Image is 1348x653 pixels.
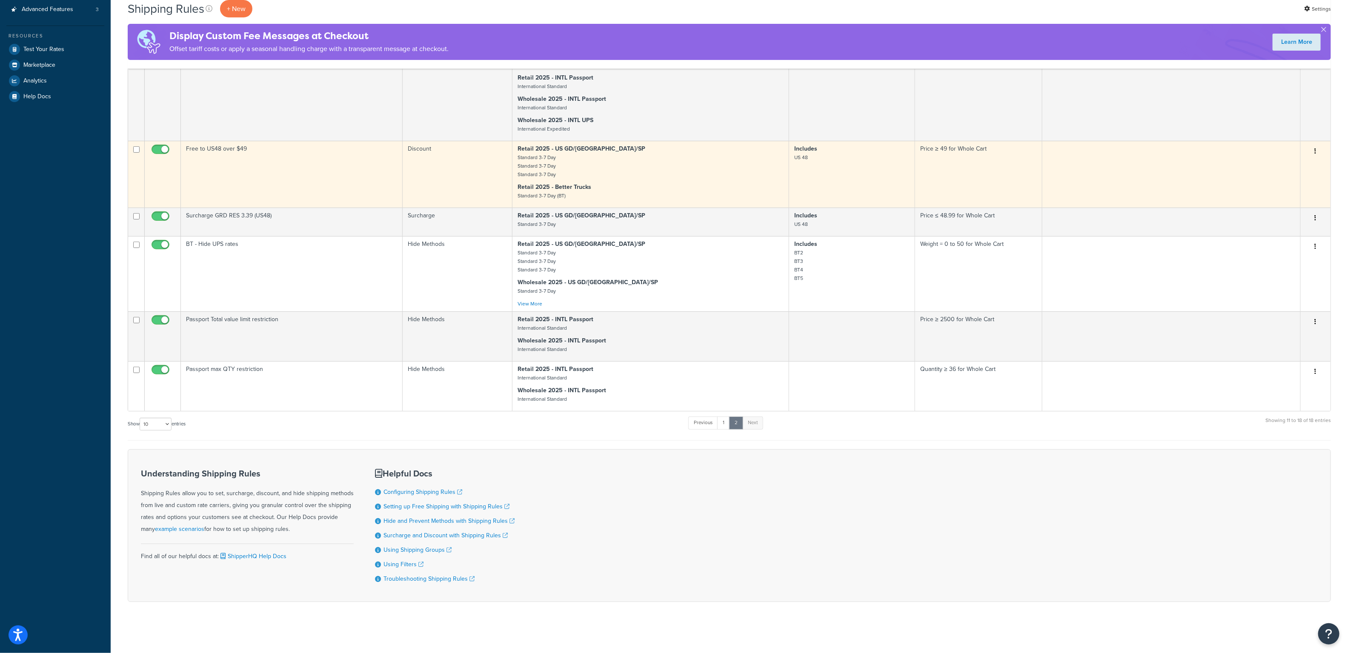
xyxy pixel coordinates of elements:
span: Advanced Features [22,6,73,13]
h3: Helpful Docs [375,469,515,478]
a: Marketplace [6,57,104,73]
a: Setting up Free Shipping with Shipping Rules [384,502,509,511]
td: Weight = 0 to 50 for Whole Cart [915,236,1042,311]
small: US 48 [794,154,808,161]
small: Standard 3-7 Day [518,287,556,295]
strong: Retail 2025 - INTL Passport [518,315,593,324]
a: Analytics [6,73,104,88]
small: International Standard [518,374,567,382]
a: Surcharge and Discount with Shipping Rules [384,531,508,540]
strong: Wholesale 2025 - INTL Passport [518,94,606,103]
span: 3 [96,6,99,13]
a: Previous [688,416,718,429]
li: Advanced Features [6,2,104,17]
td: Surcharge [403,48,512,141]
strong: Wholesale 2025 - INTL Passport [518,336,606,345]
a: Troubleshooting Shipping Rules [384,574,475,583]
small: International Standard [518,83,567,90]
small: Standard 3-7 Day Standard 3-7 Day Standard 3-7 Day [518,249,556,274]
small: Standard 3-7 Day [518,220,556,228]
span: Analytics [23,77,47,85]
p: Offset tariff costs or apply a seasonal handling charge with a transparent message at checkout. [169,43,449,55]
strong: Retail 2025 - US GD/[GEOGRAPHIC_DATA]/SP [518,211,645,220]
span: Help Docs [23,93,51,100]
td: Price ≤ 48.99 for Whole Cart [915,208,1042,236]
div: Find all of our helpful docs at: [141,544,354,562]
a: Hide and Prevent Methods with Shipping Rules [384,516,515,525]
small: International Standard [518,104,567,111]
small: Standard 3-7 Day (BT) [518,192,566,200]
td: Free to US48 over $49 [181,141,403,208]
label: Show entries [128,418,186,431]
strong: Wholesale 2025 - INTL UPS [518,116,593,125]
td: Discount [403,141,512,208]
a: Learn More [1273,34,1321,51]
a: example scenarios [155,525,204,533]
td: Hide Methods [403,236,512,311]
td: Surcharge - Fuel UPS INTL [181,48,403,141]
strong: Retail 2025 - US GD/[GEOGRAPHIC_DATA]/SP [518,240,645,248]
small: International Standard [518,345,567,353]
strong: Includes [794,144,817,153]
div: Shipping Rules allow you to set, surcharge, discount, and hide shipping methods from live and cus... [141,469,354,535]
strong: Wholesale 2025 - INTL Passport [518,386,606,395]
a: Next [742,416,763,429]
h1: Shipping Rules [128,0,204,17]
a: 2 [729,416,743,429]
small: Standard 3-7 Day Standard 3-7 Day Standard 3-7 Day [518,154,556,178]
td: Hide Methods [403,361,512,411]
td: Quantity ≥ 36 for Whole Cart [915,361,1042,411]
strong: Retail 2025 - INTL Passport [518,73,593,82]
span: Test Your Rates [23,46,64,53]
td: Price ≥ 49 for Whole Cart [915,141,1042,208]
a: Configuring Shipping Rules [384,488,462,496]
h4: Display Custom Fee Messages at Checkout [169,29,449,43]
td: Hide Methods [403,311,512,361]
span: Marketplace [23,62,55,69]
small: International Standard [518,324,567,332]
a: Help Docs [6,89,104,104]
td: Surcharge GRD RES 3.39 (US48) [181,208,403,236]
strong: Retail 2025 - US GD/[GEOGRAPHIC_DATA]/SP [518,144,645,153]
div: Resources [6,32,104,40]
h3: Understanding Shipping Rules [141,469,354,478]
td: Price ≥ 2500 for Whole Cart [915,311,1042,361]
td: Passport max QTY restriction [181,361,403,411]
strong: Retail 2025 - INTL Passport [518,365,593,374]
a: ShipperHQ Help Docs [219,552,286,561]
img: duties-banner-06bc72dcb5fe05cb3f9472aba00be2ae8eb53ab6f0d8bb03d382ba314ac3c341.png [128,24,169,60]
a: Using Filters [384,560,424,569]
button: Open Resource Center [1318,623,1339,644]
td: Surcharge [403,208,512,236]
small: International Standard [518,395,567,403]
small: BT2 BT3 BT4 BT5 [794,249,803,282]
td: Passport Total value limit restriction [181,311,403,361]
strong: Includes [794,211,817,220]
a: Settings [1304,3,1331,15]
a: Test Your Rates [6,42,104,57]
a: Advanced Features 3 [6,2,104,17]
small: US 48 [794,220,808,228]
small: International Expedited [518,125,570,133]
td: BT - Hide UPS rates [181,236,403,311]
select: Showentries [140,418,172,431]
div: Showing 11 to 18 of 18 entries [1265,416,1331,434]
strong: Wholesale 2025 - US GD/[GEOGRAPHIC_DATA]/SP [518,278,658,287]
a: Using Shipping Groups [384,545,452,554]
strong: Includes [794,240,817,248]
strong: Retail 2025 - Better Trucks [518,182,591,191]
a: View More [518,300,542,308]
a: 1 [717,416,730,429]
